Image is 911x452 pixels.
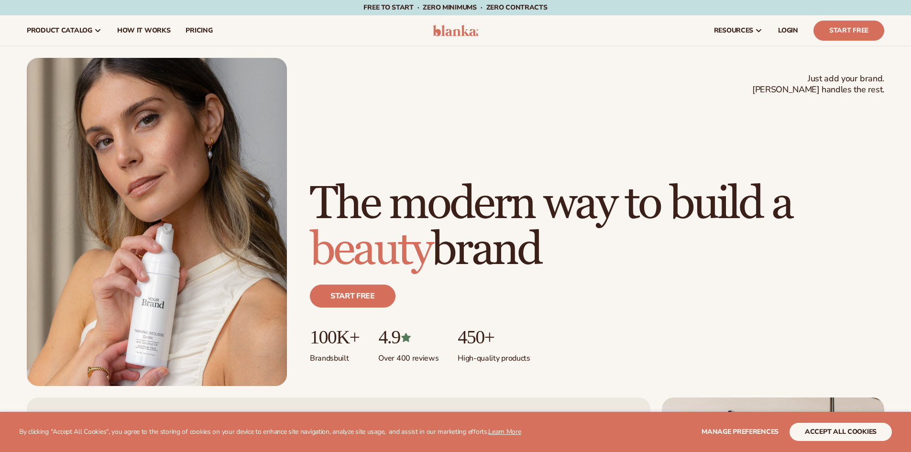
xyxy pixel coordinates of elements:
a: product catalog [19,15,110,46]
a: resources [706,15,770,46]
a: LOGIN [770,15,806,46]
button: accept all cookies [790,423,892,441]
span: Free to start · ZERO minimums · ZERO contracts [363,3,547,12]
img: logo [433,25,478,36]
p: By clicking "Accept All Cookies", you agree to the storing of cookies on your device to enhance s... [19,428,521,436]
span: beauty [310,222,431,278]
span: pricing [186,27,212,34]
p: 4.9 [378,327,439,348]
p: Over 400 reviews [378,348,439,364]
span: product catalog [27,27,92,34]
p: Brands built [310,348,359,364]
p: 100K+ [310,327,359,348]
p: 450+ [458,327,530,348]
span: Manage preferences [702,427,779,436]
a: How It Works [110,15,178,46]
p: High-quality products [458,348,530,364]
a: Learn More [488,427,521,436]
span: Just add your brand. [PERSON_NAME] handles the rest. [752,73,884,96]
img: Female holding tanning mousse. [27,58,287,386]
span: LOGIN [778,27,798,34]
button: Manage preferences [702,423,779,441]
a: Start Free [813,21,884,41]
span: How It Works [117,27,171,34]
h1: The modern way to build a brand [310,181,884,273]
span: resources [714,27,753,34]
a: pricing [178,15,220,46]
a: Start free [310,285,395,308]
